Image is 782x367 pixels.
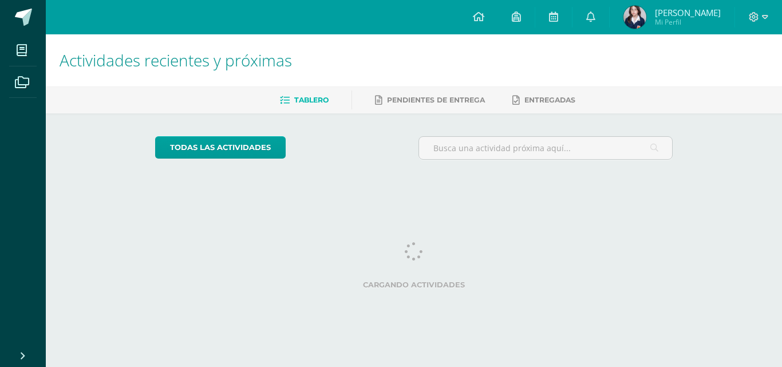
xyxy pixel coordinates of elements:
[419,137,673,159] input: Busca una actividad próxima aquí...
[155,136,286,159] a: todas las Actividades
[623,6,646,29] img: 41b69cafc6c9dcc1d0ea30fe2271c450.png
[512,91,575,109] a: Entregadas
[524,96,575,104] span: Entregadas
[294,96,329,104] span: Tablero
[155,281,673,289] label: Cargando actividades
[375,91,485,109] a: Pendientes de entrega
[655,7,721,18] span: [PERSON_NAME]
[655,17,721,27] span: Mi Perfil
[387,96,485,104] span: Pendientes de entrega
[280,91,329,109] a: Tablero
[60,49,292,71] span: Actividades recientes y próximas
